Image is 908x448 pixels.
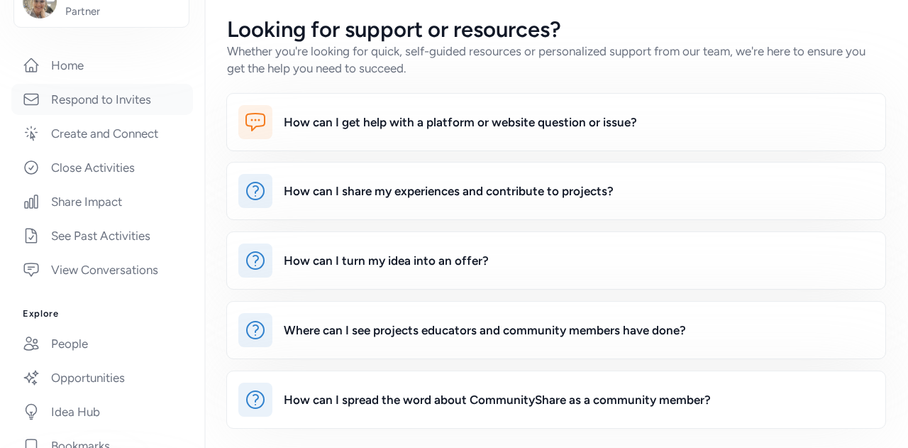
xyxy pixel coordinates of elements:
[284,182,614,200] div: How can I share my experiences and contribute to projects?
[11,186,193,217] a: Share Impact
[284,252,489,269] div: How can I turn my idea into an offer?
[11,254,193,285] a: View Conversations
[11,328,193,359] a: People
[11,152,193,183] a: Close Activities
[284,114,637,131] div: How can I get help with a platform or website question or issue?
[227,17,885,43] h2: Looking for support or resources?
[284,391,711,408] div: How can I spread the word about CommunityShare as a community member?
[11,220,193,251] a: See Past Activities
[227,43,885,77] div: Whether you're looking for quick, self-guided resources or personalized support from our team, we...
[23,308,182,319] h3: Explore
[11,396,193,427] a: Idea Hub
[11,118,193,149] a: Create and Connect
[65,4,180,18] span: Partner
[284,322,686,339] div: Where can I see projects educators and community members have done?
[11,50,193,81] a: Home
[11,362,193,393] a: Opportunities
[11,84,193,115] a: Respond to Invites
